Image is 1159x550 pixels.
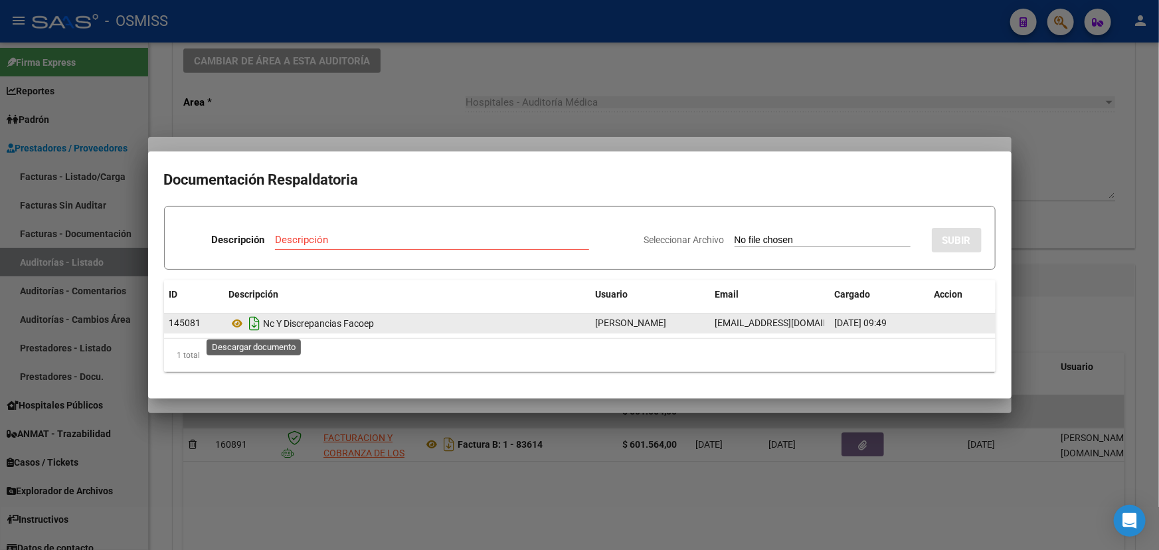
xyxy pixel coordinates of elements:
[169,318,201,328] span: 145081
[596,289,628,300] span: Usuario
[169,289,178,300] span: ID
[830,280,929,309] datatable-header-cell: Cargado
[229,289,279,300] span: Descripción
[932,228,982,252] button: SUBIR
[164,339,996,372] div: 1 total
[229,313,585,334] div: Nc Y Discrepancias Facoep
[715,318,863,328] span: [EMAIL_ADDRESS][DOMAIN_NAME]
[929,280,996,309] datatable-header-cell: Accion
[835,318,887,328] span: [DATE] 09:49
[246,313,264,334] i: Descargar documento
[1114,505,1146,537] div: Open Intercom Messenger
[164,280,224,309] datatable-header-cell: ID
[164,167,996,193] h2: Documentación Respaldatoria
[211,232,264,248] p: Descripción
[224,280,590,309] datatable-header-cell: Descripción
[710,280,830,309] datatable-header-cell: Email
[935,289,963,300] span: Accion
[596,318,667,328] span: [PERSON_NAME]
[835,289,871,300] span: Cargado
[644,234,725,245] span: Seleccionar Archivo
[715,289,739,300] span: Email
[590,280,710,309] datatable-header-cell: Usuario
[942,234,971,246] span: SUBIR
